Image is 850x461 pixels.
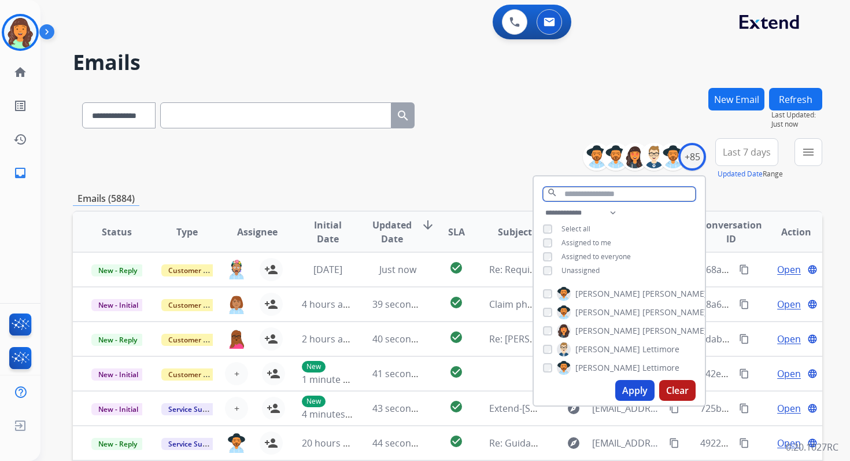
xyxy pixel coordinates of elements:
[267,401,280,415] mat-icon: person_add
[739,264,749,275] mat-icon: content_copy
[489,437,796,449] span: Re: Guidance needed. Claim ID 5df49427-cf55-4548-bf49-5a92742105c5
[575,344,640,355] span: [PERSON_NAME]
[489,263,578,276] span: Re: Required Photos
[396,109,410,123] mat-icon: search
[449,330,463,344] mat-icon: check_circle
[421,218,435,232] mat-icon: arrow_downward
[592,401,663,415] span: [EMAIL_ADDRESS][DOMAIN_NAME]
[264,297,278,311] mat-icon: person_add
[372,402,440,415] span: 43 seconds ago
[379,263,416,276] span: Just now
[715,138,778,166] button: Last 7 days
[777,263,801,276] span: Open
[708,88,764,110] button: New Email
[264,436,278,450] mat-icon: person_add
[161,403,227,415] span: Service Support
[4,16,36,49] img: avatar
[449,296,463,309] mat-icon: check_circle
[176,225,198,239] span: Type
[227,260,246,279] img: agent-avatar
[575,307,640,318] span: [PERSON_NAME]
[227,294,246,314] img: agent-avatar
[718,169,763,179] button: Updated Date
[575,362,640,374] span: [PERSON_NAME]
[718,169,783,179] span: Range
[561,252,631,261] span: Assigned to everyone
[777,297,801,311] span: Open
[302,396,326,407] p: New
[449,365,463,379] mat-icon: check_circle
[227,329,246,349] img: agent-avatar
[227,433,246,453] img: agent-avatar
[161,438,227,450] span: Service Support
[567,401,581,415] mat-icon: explore
[547,187,557,198] mat-icon: search
[302,361,326,373] p: New
[91,299,145,311] span: New - Initial
[264,263,278,276] mat-icon: person_add
[739,438,749,448] mat-icon: content_copy
[739,403,749,414] mat-icon: content_copy
[489,333,608,345] span: Re: [PERSON_NAME] Claims
[302,333,354,345] span: 2 hours ago
[302,373,359,386] span: 1 minute ago
[234,367,239,381] span: +
[575,325,640,337] span: [PERSON_NAME]
[91,334,144,346] span: New - Reply
[13,132,27,146] mat-icon: history
[807,334,818,344] mat-icon: language
[237,225,278,239] span: Assignee
[91,368,145,381] span: New - Initial
[234,401,239,415] span: +
[807,299,818,309] mat-icon: language
[642,344,679,355] span: Lettimore
[13,166,27,180] mat-icon: inbox
[13,65,27,79] mat-icon: home
[615,380,655,401] button: Apply
[449,400,463,414] mat-icon: check_circle
[225,397,248,420] button: +
[575,288,640,300] span: [PERSON_NAME]
[267,367,280,381] mat-icon: person_add
[642,325,707,337] span: [PERSON_NAME]
[642,288,707,300] span: [PERSON_NAME]
[13,99,27,113] mat-icon: list_alt
[777,401,801,415] span: Open
[771,110,822,120] span: Last Updated:
[91,438,144,450] span: New - Reply
[161,299,236,311] span: Customer Support
[102,225,132,239] span: Status
[807,368,818,379] mat-icon: language
[448,225,465,239] span: SLA
[302,218,353,246] span: Initial Date
[372,367,440,380] span: 41 seconds ago
[264,332,278,346] mat-icon: person_add
[225,362,248,385] button: +
[786,440,838,454] p: 0.20.1027RC
[302,408,364,421] span: 4 minutes ago
[642,362,679,374] span: Lettimore
[771,120,822,129] span: Just now
[801,145,815,159] mat-icon: menu
[449,434,463,448] mat-icon: check_circle
[489,298,547,311] span: Claim photos
[91,403,145,415] span: New - Initial
[161,368,236,381] span: Customer Support
[807,438,818,448] mat-icon: language
[561,265,600,275] span: Unassigned
[642,307,707,318] span: [PERSON_NAME]
[313,263,342,276] span: [DATE]
[561,238,611,248] span: Assigned to me
[659,380,696,401] button: Clear
[723,150,771,154] span: Last 7 days
[372,298,440,311] span: 39 seconds ago
[489,402,846,415] span: Extend-[STREET_ADDRESS]-Work Order #9057-1 from Fitness Machine Technicians
[807,264,818,275] mat-icon: language
[449,261,463,275] mat-icon: check_circle
[498,225,532,239] span: Subject
[669,438,679,448] mat-icon: content_copy
[372,218,412,246] span: Updated Date
[769,88,822,110] button: Refresh
[739,334,749,344] mat-icon: content_copy
[777,332,801,346] span: Open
